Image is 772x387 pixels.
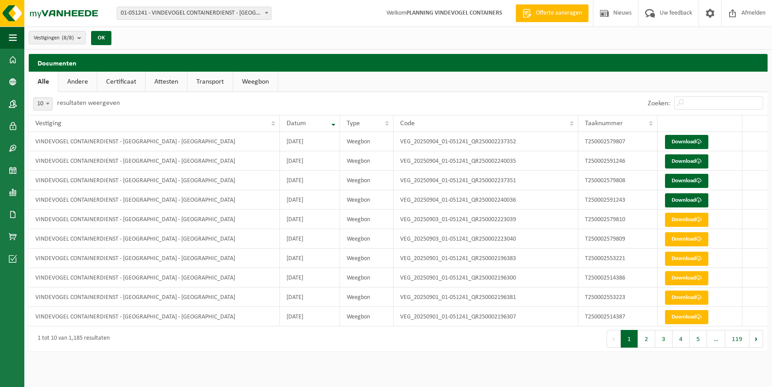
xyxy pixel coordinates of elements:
[665,135,708,149] a: Download
[29,249,280,268] td: VINDEVOGEL CONTAINERDIENST - [GEOGRAPHIC_DATA] - [GEOGRAPHIC_DATA]
[340,132,394,151] td: Weegbon
[35,120,61,127] span: Vestiging
[280,268,340,287] td: [DATE]
[340,190,394,210] td: Weegbon
[394,210,578,229] td: VEG_20250903_01-051241_QR250002223039
[280,249,340,268] td: [DATE]
[665,232,708,246] a: Download
[233,72,278,92] a: Weegbon
[280,287,340,307] td: [DATE]
[725,330,749,348] button: 119
[585,120,623,127] span: Taaknummer
[578,229,657,249] td: T250002579809
[29,132,280,151] td: VINDEVOGEL CONTAINERDIENST - [GEOGRAPHIC_DATA] - [GEOGRAPHIC_DATA]
[578,190,657,210] td: T250002591243
[34,31,74,45] span: Vestigingen
[665,174,708,188] a: Download
[29,151,280,171] td: VINDEVOGEL CONTAINERDIENST - [GEOGRAPHIC_DATA] - [GEOGRAPHIC_DATA]
[187,72,233,92] a: Transport
[29,229,280,249] td: VINDEVOGEL CONTAINERDIENST - [GEOGRAPHIC_DATA] - [GEOGRAPHIC_DATA]
[280,307,340,326] td: [DATE]
[280,151,340,171] td: [DATE]
[62,35,74,41] count: (8/8)
[280,190,340,210] td: [DATE]
[690,330,707,348] button: 5
[394,171,578,190] td: VEG_20250904_01-051241_QR250002237351
[117,7,271,19] span: 01-051241 - VINDEVOGEL CONTAINERDIENST - OUDENAARDE - OUDENAARDE
[33,97,53,111] span: 10
[340,268,394,287] td: Weegbon
[655,330,673,348] button: 3
[578,171,657,190] td: T250002579808
[29,190,280,210] td: VINDEVOGEL CONTAINERDIENST - [GEOGRAPHIC_DATA] - [GEOGRAPHIC_DATA]
[665,310,708,324] a: Download
[29,307,280,326] td: VINDEVOGEL CONTAINERDIENST - [GEOGRAPHIC_DATA] - [GEOGRAPHIC_DATA]
[29,287,280,307] td: VINDEVOGEL CONTAINERDIENST - [GEOGRAPHIC_DATA] - [GEOGRAPHIC_DATA]
[340,151,394,171] td: Weegbon
[707,330,725,348] span: …
[394,307,578,326] td: VEG_20250901_01-051241_QR250002196307
[665,213,708,227] a: Download
[394,287,578,307] td: VEG_20250901_01-051241_QR250002196381
[578,268,657,287] td: T250002514386
[406,10,502,16] strong: PLANNING VINDEVOGEL CONTAINERS
[347,120,360,127] span: Type
[394,190,578,210] td: VEG_20250904_01-051241_QR250002240036
[29,54,768,71] h2: Documenten
[340,307,394,326] td: Weegbon
[29,171,280,190] td: VINDEVOGEL CONTAINERDIENST - [GEOGRAPHIC_DATA] - [GEOGRAPHIC_DATA]
[665,271,708,285] a: Download
[578,249,657,268] td: T250002553221
[665,291,708,305] a: Download
[578,307,657,326] td: T250002514387
[578,287,657,307] td: T250002553223
[578,151,657,171] td: T250002591246
[607,330,621,348] button: Previous
[394,229,578,249] td: VEG_20250903_01-051241_QR250002223040
[34,98,52,110] span: 10
[534,9,584,18] span: Offerte aanvragen
[29,31,86,44] button: Vestigingen(8/8)
[117,7,271,20] span: 01-051241 - VINDEVOGEL CONTAINERDIENST - OUDENAARDE - OUDENAARDE
[648,100,670,107] label: Zoeken:
[280,210,340,229] td: [DATE]
[394,151,578,171] td: VEG_20250904_01-051241_QR250002240035
[57,100,120,107] label: resultaten weergeven
[638,330,655,348] button: 2
[665,193,708,207] a: Download
[33,331,110,347] div: 1 tot 10 van 1,185 resultaten
[516,4,589,22] a: Offerte aanvragen
[58,72,97,92] a: Andere
[287,120,306,127] span: Datum
[673,330,690,348] button: 4
[29,210,280,229] td: VINDEVOGEL CONTAINERDIENST - [GEOGRAPHIC_DATA] - [GEOGRAPHIC_DATA]
[340,210,394,229] td: Weegbon
[280,229,340,249] td: [DATE]
[280,171,340,190] td: [DATE]
[578,210,657,229] td: T250002579810
[91,31,111,45] button: OK
[665,252,708,266] a: Download
[29,72,58,92] a: Alle
[394,249,578,268] td: VEG_20250901_01-051241_QR250002196383
[665,154,708,169] a: Download
[621,330,638,348] button: 1
[340,229,394,249] td: Weegbon
[394,268,578,287] td: VEG_20250901_01-051241_QR250002196300
[340,171,394,190] td: Weegbon
[749,330,763,348] button: Next
[97,72,145,92] a: Certificaat
[145,72,187,92] a: Attesten
[400,120,415,127] span: Code
[394,132,578,151] td: VEG_20250904_01-051241_QR250002237352
[280,132,340,151] td: [DATE]
[340,249,394,268] td: Weegbon
[578,132,657,151] td: T250002579807
[340,287,394,307] td: Weegbon
[29,268,280,287] td: VINDEVOGEL CONTAINERDIENST - [GEOGRAPHIC_DATA] - [GEOGRAPHIC_DATA]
